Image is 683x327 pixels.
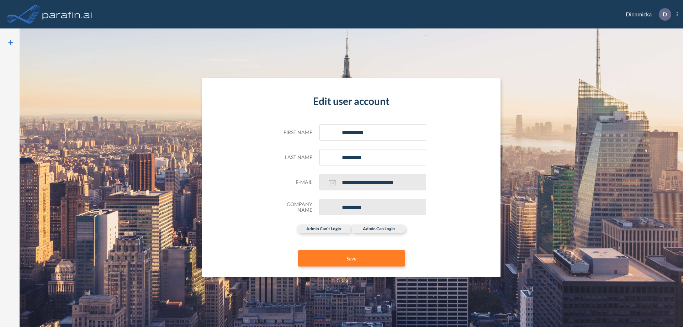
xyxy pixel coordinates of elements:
[663,11,667,17] p: D
[297,225,350,233] label: admin can't login
[277,179,312,185] h5: E-mail
[298,250,405,267] button: Save
[277,95,426,107] h4: Edit user account
[277,154,312,160] h5: Last name
[41,7,94,21] img: logo
[615,8,678,21] div: Dinamicka
[277,201,312,213] h5: Company Name
[277,130,312,136] h5: First name
[352,225,406,233] label: admin can login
